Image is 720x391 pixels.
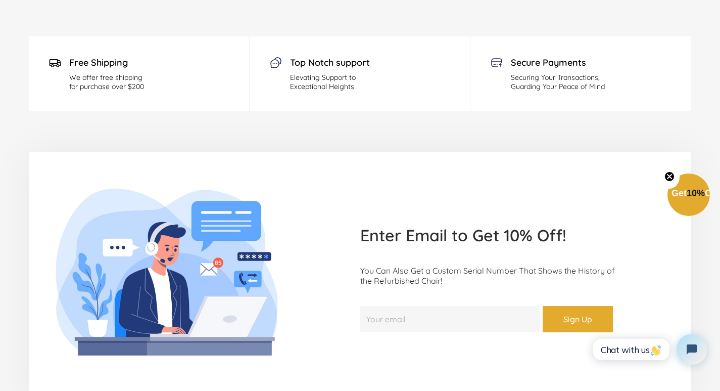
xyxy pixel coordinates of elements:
img: image_32.png [491,57,503,69]
h2: Free Shipping [69,57,144,68]
span: 10% [687,188,705,198]
iframe: Tidio Chat [585,326,715,373]
p: Elevating Support to [290,73,370,82]
p: Guarding Your Peace of Mind [511,82,605,91]
div: Get10%OffClose teaser [667,175,710,217]
img: image_30.png [270,57,282,69]
input: Your email [360,306,540,332]
p: You Can Also Get a Custom Serial Number That Shows the History of the Refurbished Chair! [360,266,681,286]
a: Secure Payments Securing Your Transactions,Guarding Your Peace of Mind [470,36,691,111]
p: Exceptional Heights [290,82,370,91]
p: Securing Your Transactions, [511,73,605,82]
button: Close teaser [659,165,680,189]
img: image_1.svg [49,57,61,69]
span: Get Off [671,188,718,198]
button: Sign Up [543,306,613,332]
a: Free Shipping We offer free shippingfor purchase over $200 [29,36,250,111]
h2: Secure Payments [511,57,605,68]
h1: Enter Email to Get 10% Off! [360,225,681,245]
span: Sign Up [563,314,592,324]
p: We offer free shipping for purchase over $200 [69,73,144,91]
h2: Top Notch support [290,57,370,68]
a: Top Notch support Elevating Support toExceptional Heights [250,36,470,111]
